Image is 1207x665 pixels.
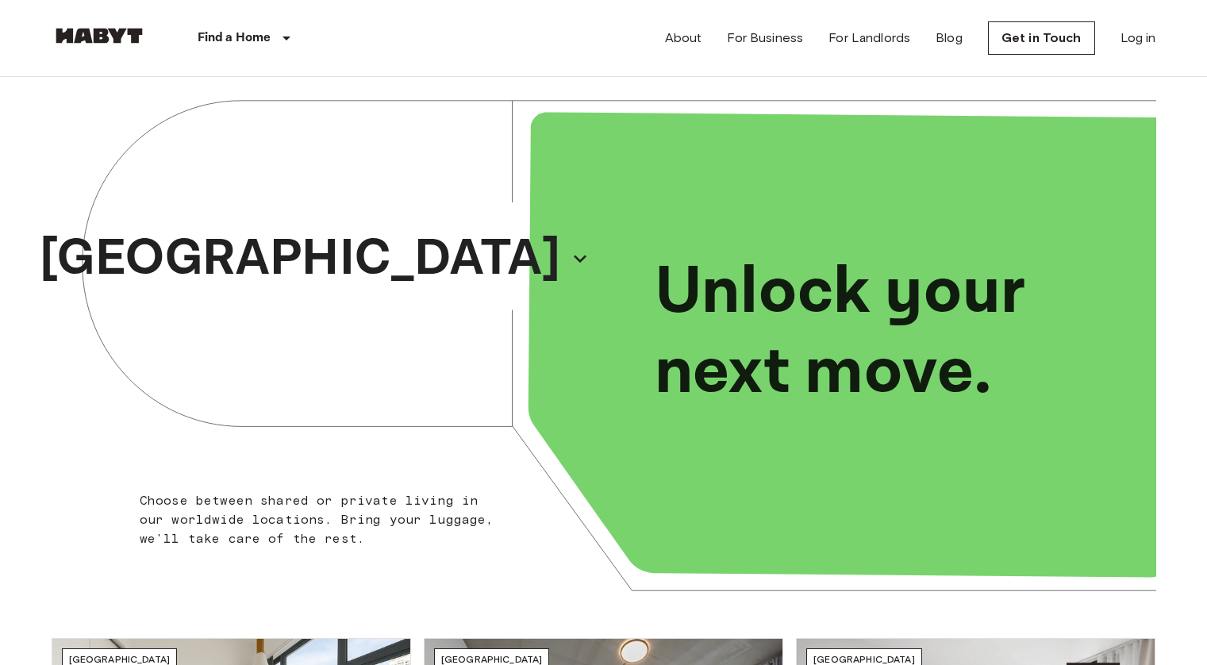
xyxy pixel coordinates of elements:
[40,221,560,297] p: [GEOGRAPHIC_DATA]
[140,491,504,548] p: Choose between shared or private living in our worldwide locations. Bring your luggage, we'll tak...
[936,29,963,48] a: Blog
[828,29,910,48] a: For Landlords
[198,29,271,48] p: Find a Home
[69,653,171,665] span: [GEOGRAPHIC_DATA]
[33,216,595,302] button: [GEOGRAPHIC_DATA]
[727,29,803,48] a: For Business
[1121,29,1156,48] a: Log in
[665,29,702,48] a: About
[441,653,543,665] span: [GEOGRAPHIC_DATA]
[988,21,1095,55] a: Get in Touch
[813,653,915,665] span: [GEOGRAPHIC_DATA]
[655,252,1131,413] p: Unlock your next move.
[52,28,147,44] img: Habyt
